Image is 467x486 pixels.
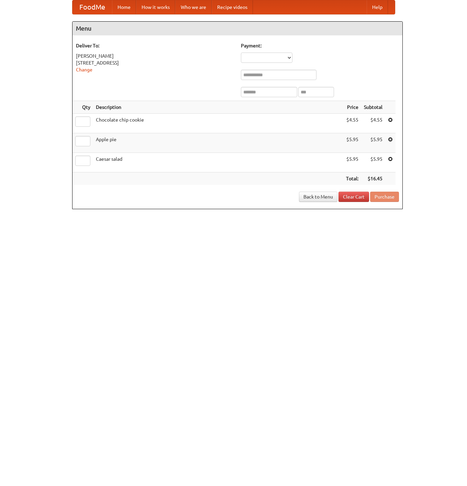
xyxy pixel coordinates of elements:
[175,0,212,14] a: Who we are
[299,192,337,202] a: Back to Menu
[76,59,234,66] div: [STREET_ADDRESS]
[343,172,361,185] th: Total:
[212,0,253,14] a: Recipe videos
[361,133,385,153] td: $5.95
[76,53,234,59] div: [PERSON_NAME]
[343,101,361,114] th: Price
[343,153,361,172] td: $5.95
[93,153,343,172] td: Caesar salad
[93,101,343,114] th: Description
[93,114,343,133] td: Chocolate chip cookie
[241,42,399,49] h5: Payment:
[361,101,385,114] th: Subtotal
[343,114,361,133] td: $4.55
[73,22,402,35] h4: Menu
[112,0,136,14] a: Home
[367,0,388,14] a: Help
[76,42,234,49] h5: Deliver To:
[343,133,361,153] td: $5.95
[338,192,369,202] a: Clear Cart
[73,101,93,114] th: Qty
[76,67,92,72] a: Change
[361,172,385,185] th: $16.45
[370,192,399,202] button: Purchase
[361,114,385,133] td: $4.55
[73,0,112,14] a: FoodMe
[93,133,343,153] td: Apple pie
[361,153,385,172] td: $5.95
[136,0,175,14] a: How it works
